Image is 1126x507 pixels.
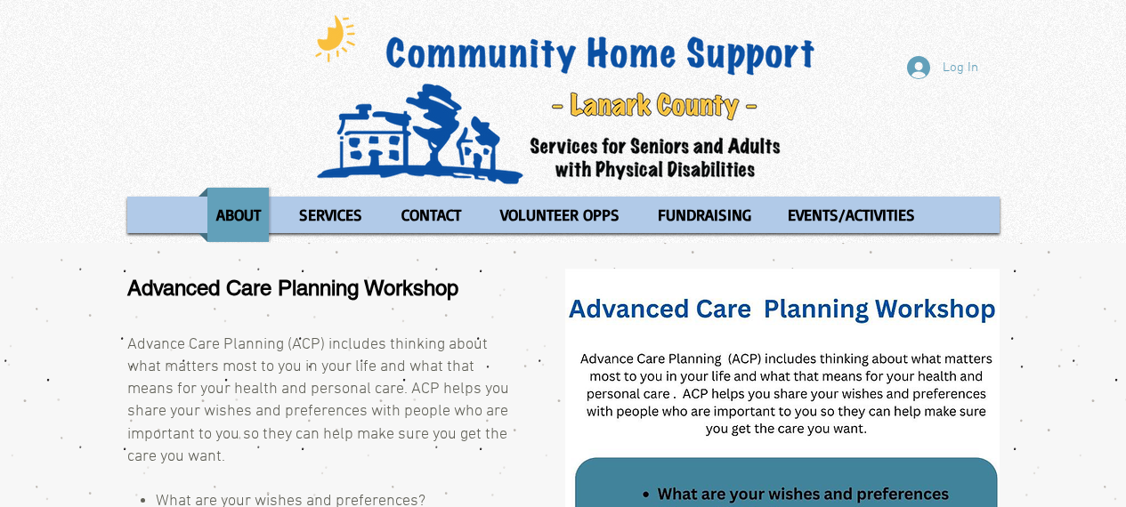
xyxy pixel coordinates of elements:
button: Log In [895,51,991,84]
span: Advanced Care Planning Workshop [127,276,458,300]
p: ABOUT [208,188,269,242]
p: SERVICES [291,188,370,242]
a: SERVICES [282,188,379,242]
p: CONTACT [393,188,469,242]
p: EVENTS/ACTIVITIES [780,188,923,242]
span: Advance Care Planning (ACP) includes thinking about what matters most to you in your life and wha... [127,335,509,466]
p: VOLUNTEER OPPS [492,188,628,242]
p: FUNDRAISING [650,188,759,242]
a: CONTACT [384,188,479,242]
a: VOLUNTEER OPPS [483,188,636,242]
a: ABOUT [198,188,278,242]
a: EVENTS/ACTIVITIES [771,188,932,242]
nav: Site [127,188,1000,242]
a: FUNDRAISING [641,188,766,242]
span: Log In [936,59,984,77]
